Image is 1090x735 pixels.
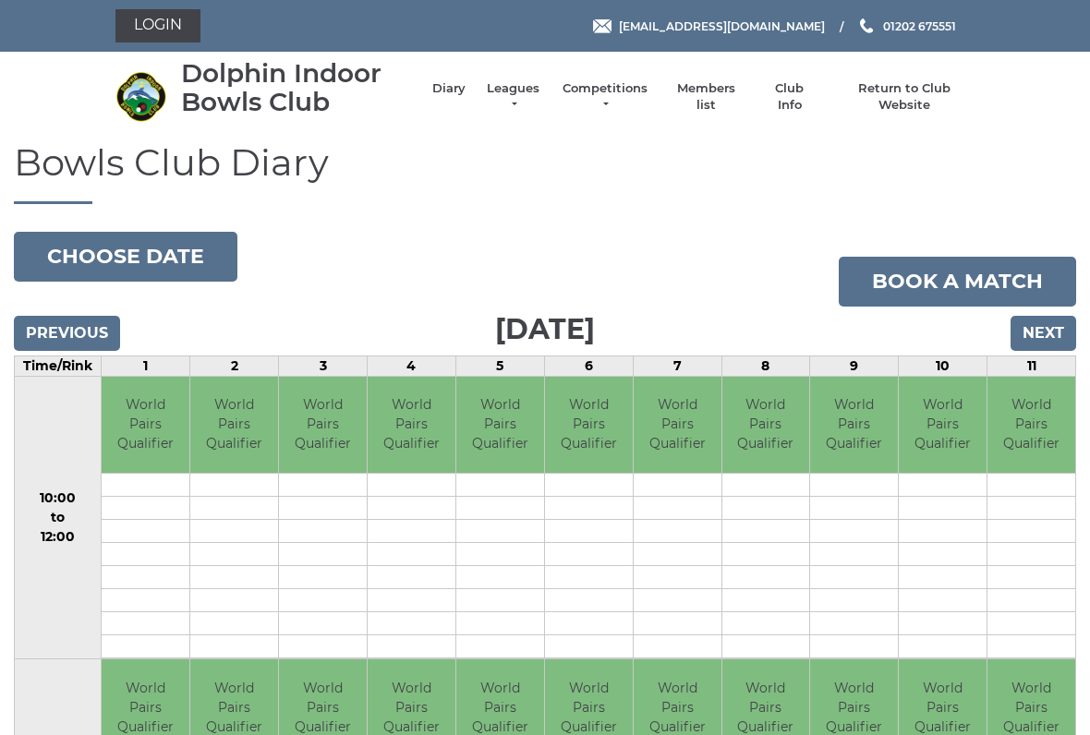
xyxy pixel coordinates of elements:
td: World Pairs Qualifier [190,377,278,474]
button: Choose date [14,232,237,282]
td: 2 [190,355,279,376]
td: 1 [102,355,190,376]
td: 11 [987,355,1076,376]
td: 5 [455,355,544,376]
a: Members list [667,80,744,114]
a: Competitions [561,80,649,114]
a: Leagues [484,80,542,114]
td: World Pairs Qualifier [456,377,544,474]
td: World Pairs Qualifier [545,377,633,474]
td: World Pairs Qualifier [899,377,987,474]
span: [EMAIL_ADDRESS][DOMAIN_NAME] [619,18,825,32]
img: Dolphin Indoor Bowls Club [115,71,166,122]
a: Book a match [839,257,1076,307]
h1: Bowls Club Diary [14,142,1076,204]
td: 8 [721,355,810,376]
td: World Pairs Qualifier [102,377,189,474]
a: Return to Club Website [835,80,975,114]
span: 01202 675551 [883,18,956,32]
a: Login [115,9,200,42]
td: Time/Rink [15,355,102,376]
td: 4 [368,355,456,376]
td: World Pairs Qualifier [810,377,898,474]
td: 10:00 to 12:00 [15,376,102,659]
input: Previous [14,316,120,351]
td: 10 [899,355,987,376]
td: 7 [633,355,721,376]
a: Phone us 01202 675551 [857,18,956,35]
td: 6 [544,355,633,376]
td: 9 [810,355,899,376]
a: Diary [432,80,466,97]
img: Phone us [860,18,873,33]
td: 3 [279,355,368,376]
td: World Pairs Qualifier [368,377,455,474]
img: Email [593,19,612,33]
td: World Pairs Qualifier [722,377,810,474]
td: World Pairs Qualifier [987,377,1075,474]
input: Next [1011,316,1076,351]
td: World Pairs Qualifier [634,377,721,474]
a: Club Info [763,80,817,114]
div: Dolphin Indoor Bowls Club [181,59,414,116]
a: Email [EMAIL_ADDRESS][DOMAIN_NAME] [593,18,825,35]
td: World Pairs Qualifier [279,377,367,474]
